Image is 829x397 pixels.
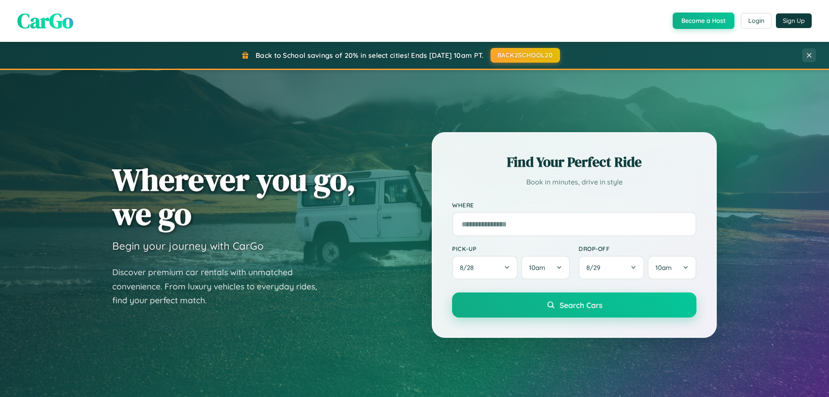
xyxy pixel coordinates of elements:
button: Login [741,13,772,29]
button: 8/28 [452,256,518,279]
span: 8 / 29 [586,264,604,272]
p: Book in minutes, drive in style [452,176,696,188]
label: Drop-off [579,245,696,252]
h2: Find Your Perfect Ride [452,152,696,172]
label: Pick-up [452,245,570,252]
span: Search Cars [560,300,602,310]
p: Discover premium car rentals with unmatched convenience. From luxury vehicles to everyday rides, ... [112,265,328,308]
h3: Begin your journey with CarGo [112,239,264,252]
span: 8 / 28 [460,264,478,272]
span: Back to School savings of 20% in select cities! Ends [DATE] 10am PT. [256,51,484,60]
span: 10am [655,264,672,272]
button: 10am [521,256,570,279]
button: Become a Host [673,13,734,29]
button: Sign Up [776,13,812,28]
label: Where [452,201,696,209]
span: CarGo [17,6,73,35]
button: BACK2SCHOOL20 [490,48,560,63]
span: 10am [529,264,545,272]
h1: Wherever you go, we go [112,162,356,231]
button: 10am [648,256,696,279]
button: 8/29 [579,256,644,279]
button: Search Cars [452,292,696,318]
